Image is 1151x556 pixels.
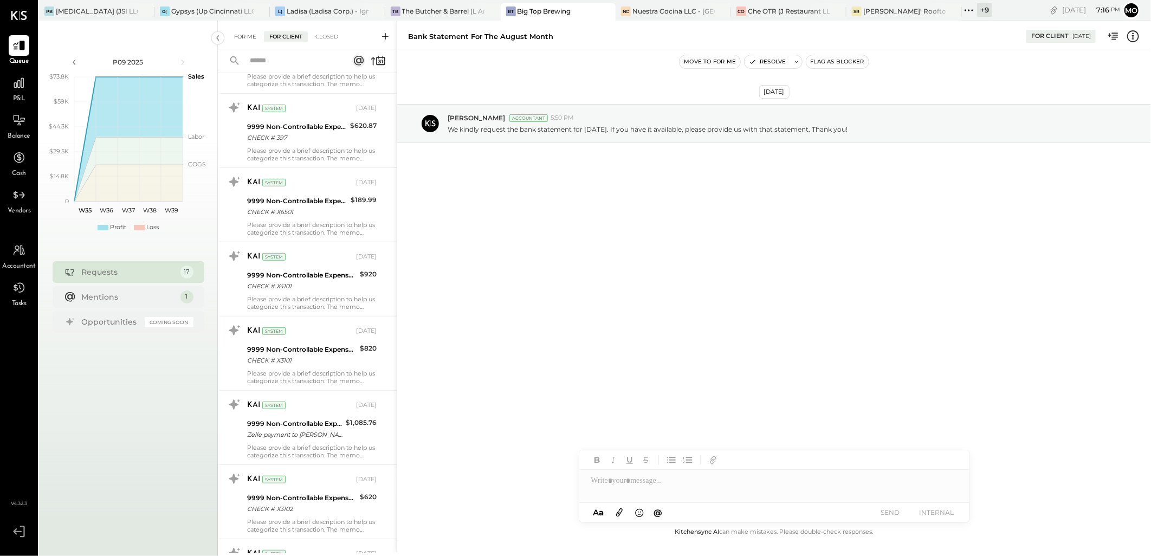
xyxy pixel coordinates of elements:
div: System [262,402,286,409]
text: $59K [54,98,69,105]
div: 9999 Non-Controllable Expenses:Other Income and Expenses:To Be Classified P&L [247,344,357,355]
text: 0 [65,197,69,205]
div: For Client [264,31,308,42]
span: Tasks [12,299,27,309]
a: Accountant [1,240,37,271]
div: Please provide a brief description to help us categorize this transaction. The memo might be help... [247,295,377,311]
text: Labor [188,133,204,140]
div: L( [275,7,285,16]
div: 1 [180,290,193,303]
div: System [262,476,286,483]
span: a [599,507,604,518]
button: INTERNAL [915,505,959,520]
div: NC [621,7,631,16]
div: 9999 Non-Controllable Expenses:Other Income and Expenses:To Be Classified P&L [247,121,347,132]
button: Move to for me [680,55,740,68]
text: W38 [143,206,157,214]
span: @ [654,507,662,518]
text: W37 [122,206,135,214]
div: Please provide a brief description to help us categorize this transaction. The memo might be help... [247,518,377,533]
div: [MEDICAL_DATA] (JSI LLC) - Ignite [56,7,138,16]
a: Queue [1,35,37,67]
div: KAI [247,400,260,411]
div: System [262,179,286,186]
span: Cash [12,169,26,179]
button: SEND [869,505,912,520]
span: Accountant [3,262,36,271]
text: $14.8K [50,172,69,180]
div: System [262,105,286,112]
div: P09 2025 [82,57,174,67]
div: Please provide a brief description to help us categorize this transaction. The memo might be help... [247,444,377,459]
div: TB [391,7,400,16]
text: $44.3K [49,122,69,130]
span: Vendors [8,206,31,216]
div: [DATE] [356,401,377,410]
div: $820 [360,343,377,354]
button: Bold [590,453,604,467]
div: $620.87 [350,120,377,131]
a: P&L [1,73,37,104]
div: BT [506,7,516,16]
div: Loss [146,223,159,232]
div: CHECK # X3102 [247,503,357,514]
div: SR [852,7,862,16]
div: The Butcher & Barrel (L Argento LLC) - [GEOGRAPHIC_DATA] [402,7,484,16]
text: $29.5K [49,147,69,155]
p: We kindly request the bank statement for [DATE]. If you have it available, please provide us with... [448,125,848,134]
div: Che OTR (J Restaurant LLC) - Ignite [748,7,830,16]
div: $1,085.76 [346,417,377,428]
span: Balance [8,132,30,141]
div: + 9 [977,3,992,17]
div: copy link [1049,4,1059,16]
div: 9999 Non-Controllable Expenses:Other Income and Expenses:To Be Classified P&L [247,493,357,503]
button: Flag as Blocker [806,55,869,68]
div: [DATE] [356,178,377,187]
div: G( [160,7,170,16]
span: [PERSON_NAME] [448,113,505,122]
div: Requests [82,267,175,277]
div: Opportunities [82,316,139,327]
span: P&L [13,94,25,104]
button: Italic [606,453,620,467]
div: CHECK # X4101 [247,281,357,292]
text: W35 [79,206,92,214]
div: KAI [247,251,260,262]
div: KAI [247,474,260,485]
div: 17 [180,266,193,279]
div: KAI [247,103,260,114]
text: Sales [188,73,204,80]
div: Please provide a brief description to help us categorize this transaction. The memo might be help... [247,73,377,88]
div: CHECK # X3101 [247,355,357,366]
div: Please provide a brief description to help us categorize this transaction. The memo might be help... [247,147,377,162]
div: System [262,253,286,261]
text: $73.8K [49,73,69,80]
button: @ [650,506,665,519]
div: $920 [360,269,377,280]
div: Accountant [509,114,548,122]
div: [DATE] [356,327,377,335]
div: Nuestra Cocina LLC - [GEOGRAPHIC_DATA] [632,7,715,16]
div: Big Top Brewing [518,7,571,16]
text: W36 [100,206,113,214]
div: Please provide a brief description to help us categorize this transaction. The memo might be help... [247,370,377,385]
div: KAI [247,177,260,188]
div: Closed [310,31,344,42]
div: CHECK # X6501 [247,206,347,217]
div: KAI [247,326,260,337]
button: Add URL [706,453,720,467]
span: 5:50 PM [551,114,574,122]
div: For Client [1031,32,1069,41]
div: Mentions [82,292,175,302]
button: Mo [1123,2,1140,19]
div: Gypsys (Up Cincinnati LLC) - Ignite [171,7,254,16]
span: Queue [9,57,29,67]
div: 9999 Non-Controllable Expenses:Other Income and Expenses:To Be Classified P&L [247,196,347,206]
button: Resolve [745,55,790,68]
text: W39 [165,206,178,214]
a: Cash [1,147,37,179]
div: PB [44,7,54,16]
div: [DATE] [356,253,377,261]
div: Please provide a brief description to help us categorize this transaction. The memo might be help... [247,221,377,236]
button: Unordered List [664,453,678,467]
